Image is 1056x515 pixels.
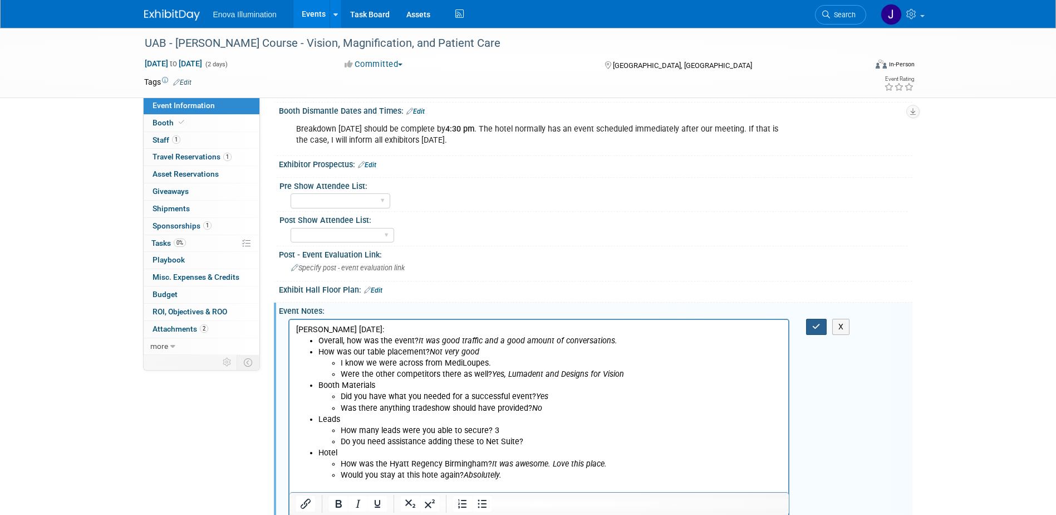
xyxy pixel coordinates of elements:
li: Officially recognized Hygiene Symposium/[PERSON_NAME] Bronze Sponsor with appropriate recognition... [29,441,493,452]
img: Format-Inperson.png [876,60,887,69]
button: X [832,319,850,335]
a: Edit [358,161,376,169]
li: Was there anything tradeshow should have provided? [51,83,493,94]
span: Tasks [151,239,186,247]
div: UAB - [PERSON_NAME] Course - Vision, Magnification, and Patient Care [141,33,849,54]
div: Exhibitor Prospectus: [279,156,912,171]
p: Bronze Sponsor $1000+ [7,430,493,441]
li: Did you have what you needed for a successful event? [51,71,493,82]
i: It was good traffic and a good amount of conversations. [129,16,328,26]
span: ROI, Objectives & ROO [153,307,227,316]
div: Exhibit Hall Floor Plan: [279,281,912,296]
button: Italic [348,496,367,512]
div: Booth Dismantle Dates and Times: [279,103,912,117]
li: Overall, how was the event? [29,16,493,27]
span: Playbook [153,255,185,264]
a: Booth [144,115,259,132]
a: Tasks0% [144,235,259,252]
li: Hotel [29,128,493,139]
i: Yes, Lumadent and Designs for Vision [203,50,335,59]
li: Complimentary exhibit space at the Symposium [29,363,493,374]
a: Shipments [144,201,259,217]
span: Sponsorships [153,221,212,230]
span: more [150,342,168,351]
a: Misc. Expenses & Credits [144,269,259,286]
p: Exhibitor - $595 (Only 10 of these available.) [7,474,493,485]
a: Event Information [144,98,259,114]
a: Asset Reservations [144,166,259,183]
button: Underline [368,496,387,512]
span: Event Information [153,101,215,110]
a: ROI, Objectives & ROO [144,304,259,320]
a: Edit [406,108,425,115]
li: Would you stay at this hote again? [51,150,493,161]
a: Attachments2 [144,321,259,338]
li: Were the other competitors there as well? [51,49,493,60]
li: How many leads were you able to secure? 3 [51,105,493,116]
div: Post - Event Evaluation Link: [279,246,912,260]
div: In-Person [888,60,915,69]
a: Travel Reservations1 [144,149,259,166]
li: Recognized for sponsoring lanyards, Wi-Fi, or a speaker [29,351,493,362]
span: 1 [172,135,180,144]
li: List of event attendees (with their permission) [29,307,493,318]
span: Travel Reservations [153,152,232,161]
i: It was awesome. Love this place. [203,139,317,149]
li: Officially recognized Hygiene Symposium/[PERSON_NAME] Platinum Sponsor with appropriate recogniti... [29,262,493,284]
i: No [243,84,253,93]
div: Event Rating [884,76,914,82]
img: Janelle Tlusty [881,4,902,25]
span: [GEOGRAPHIC_DATA], [GEOGRAPHIC_DATA] [613,61,752,70]
button: Committed [341,59,407,70]
span: Giveaways [153,187,189,196]
p: [PERSON_NAME] [DATE]: [7,4,493,16]
li: Recognized for sponsoring a coffee break or speaker sponsorship assistance [29,407,493,419]
td: Tags [144,76,191,88]
a: Staff1 [144,132,259,149]
p: Silver Sponsor $1,500+ [7,385,493,396]
span: Specify post - event evaluation link [291,264,405,272]
button: Subscript [401,496,420,512]
span: Asset Reservations [153,169,219,178]
span: 0% [174,239,186,247]
div: Post Show Attendee List: [279,212,907,226]
a: Edit [173,79,191,86]
li: Do you need assistance adding these to Net Suite? [51,116,493,128]
span: to [168,59,179,68]
button: Numbered list [453,496,472,512]
p: Gold Sponsor $2,500+ [7,318,493,329]
i: Absolutely. [174,150,212,160]
span: 1 [203,221,212,230]
span: Enova Illumination [213,10,277,19]
a: Sponsorships1 [144,218,259,235]
button: Bullet list [473,496,492,512]
b: 4:30 pm [445,124,474,134]
li: Officially recognized Hygiene Symposium/[PERSON_NAME] Gold Sponsor with appropriate recognition i... [29,329,493,351]
span: 1 [223,153,232,161]
li: Complimentary exhibit space at the Symposium [29,419,493,430]
a: Budget [144,286,259,303]
td: Personalize Event Tab Strip [218,355,237,370]
a: Search [815,5,866,25]
li: Leads [29,94,493,105]
li: One 6-foot table and 2 chairs – exhibit hours are from 7am to 4pm [DATE] and [DATE] [29,485,493,497]
li: Recognized for sponsoring a speaker, donuts, tote bags, or notebooks [29,284,493,295]
span: Attachments [153,324,208,333]
b: We expect to have 300+ dentists and 900+ hygienists attend [7,206,225,216]
li: Booth Materials [29,60,493,71]
div: Event Format [800,58,915,75]
span: Search [830,11,856,19]
span: (2 days) [204,61,228,68]
div: Breakdown [DATE] should be complete by . The hotel normally has an event scheduled immediately af... [288,118,790,152]
i: Not very good [140,27,190,37]
span: [DATE] [DATE] [144,59,203,69]
li: Officially recognized Hygiene Symposium/[PERSON_NAME] Silver Sponsor with appropriate recognition... [29,396,493,407]
div: Event Notes: [279,303,912,317]
span: Booth [153,118,186,127]
p: . We will also offer a virtual option for those unable to join us in [GEOGRAPHIC_DATA]. Please co... [7,206,493,261]
div: Pre Show Attendee List: [279,178,907,192]
span: 2 [200,324,208,333]
li: Complimentary exhibit space at the Symposium [29,295,493,307]
button: Superscript [420,496,439,512]
li: List of event attendees (with their permission) [29,374,493,385]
